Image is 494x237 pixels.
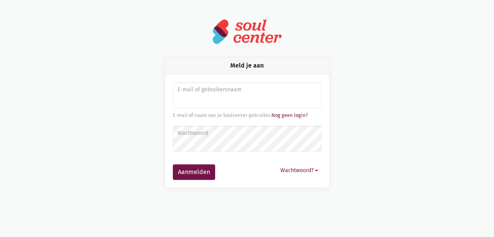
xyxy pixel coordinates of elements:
label: Wachtwoord [177,129,316,138]
label: E-mail of gebruikersnaam [177,85,316,94]
div: E-mail of naam van je Soulcenter gebruiker. [173,112,322,119]
div: Meld je aan [165,58,329,74]
button: Wachtwoord? [277,164,322,176]
img: logo-soulcenter-full.svg [212,19,282,45]
a: Nog geen login? [271,112,308,118]
form: Aanmelden [173,82,322,180]
button: Aanmelden [173,164,215,180]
